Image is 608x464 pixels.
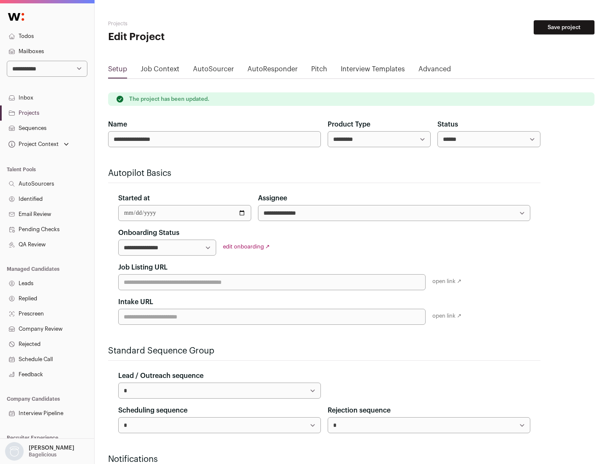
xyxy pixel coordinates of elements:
a: AutoResponder [247,64,298,78]
a: AutoSourcer [193,64,234,78]
label: Product Type [328,119,370,129]
a: Job Context [141,64,179,78]
a: Pitch [311,64,327,78]
h2: Projects [108,20,270,27]
label: Job Listing URL [118,262,168,272]
button: Open dropdown [7,138,71,150]
button: Save project [534,20,594,35]
img: Wellfound [3,8,29,25]
h1: Edit Project [108,30,270,44]
p: The project has been updated. [129,96,209,103]
label: Scheduling sequence [118,405,187,415]
a: Interview Templates [341,64,405,78]
label: Name [108,119,127,129]
label: Status [437,119,458,129]
p: [PERSON_NAME] [29,445,74,451]
label: Assignee [258,193,287,203]
a: Setup [108,64,127,78]
label: Intake URL [118,297,153,307]
label: Rejection sequence [328,405,391,415]
div: Project Context [7,141,59,148]
label: Started at [118,193,150,203]
label: Lead / Outreach sequence [118,371,204,381]
h2: Autopilot Basics [108,167,540,179]
button: Open dropdown [3,442,76,461]
p: Bagelicious [29,451,57,458]
a: Advanced [418,64,451,78]
h2: Standard Sequence Group [108,345,540,357]
a: edit onboarding ↗ [223,244,270,249]
label: Onboarding Status [118,228,179,238]
img: nopic.png [5,442,24,461]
